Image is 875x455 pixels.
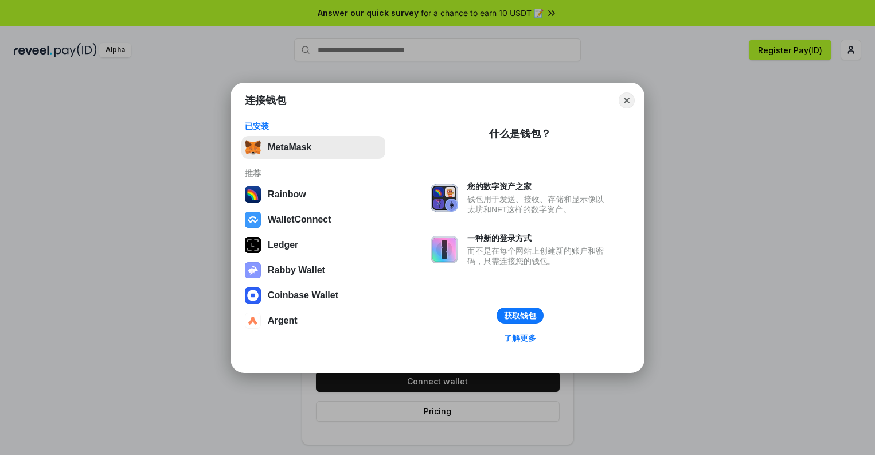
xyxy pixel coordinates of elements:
button: Coinbase Wallet [241,284,385,307]
div: Rabby Wallet [268,265,325,275]
div: MetaMask [268,142,311,153]
img: svg+xml,%3Csvg%20xmlns%3D%22http%3A%2F%2Fwww.w3.org%2F2000%2Fsvg%22%20fill%3D%22none%22%20viewBox... [431,236,458,263]
div: 了解更多 [504,333,536,343]
div: Argent [268,316,298,326]
img: svg+xml,%3Csvg%20width%3D%2228%22%20height%3D%2228%22%20viewBox%3D%220%200%2028%2028%22%20fill%3D... [245,212,261,228]
div: 已安装 [245,121,382,131]
div: 获取钱包 [504,310,536,321]
div: Coinbase Wallet [268,290,338,301]
button: Rainbow [241,183,385,206]
div: 推荐 [245,168,382,178]
div: 一种新的登录方式 [467,233,610,243]
button: 获取钱包 [497,308,544,324]
button: Argent [241,309,385,332]
button: Close [619,92,635,108]
button: MetaMask [241,136,385,159]
a: 了解更多 [497,330,543,345]
div: 什么是钱包？ [489,127,551,141]
button: Ledger [241,234,385,256]
div: Ledger [268,240,298,250]
button: WalletConnect [241,208,385,231]
div: WalletConnect [268,215,331,225]
button: Rabby Wallet [241,259,385,282]
img: svg+xml,%3Csvg%20xmlns%3D%22http%3A%2F%2Fwww.w3.org%2F2000%2Fsvg%22%20fill%3D%22none%22%20viewBox... [245,262,261,278]
img: svg+xml,%3Csvg%20fill%3D%22none%22%20height%3D%2233%22%20viewBox%3D%220%200%2035%2033%22%20width%... [245,139,261,155]
img: svg+xml,%3Csvg%20width%3D%22120%22%20height%3D%22120%22%20viewBox%3D%220%200%20120%20120%22%20fil... [245,186,261,203]
div: 钱包用于发送、接收、存储和显示像以太坊和NFT这样的数字资产。 [467,194,610,215]
img: svg+xml,%3Csvg%20xmlns%3D%22http%3A%2F%2Fwww.w3.org%2F2000%2Fsvg%22%20width%3D%2228%22%20height%3... [245,237,261,253]
div: 您的数字资产之家 [467,181,610,192]
div: Rainbow [268,189,306,200]
img: svg+xml,%3Csvg%20width%3D%2228%22%20height%3D%2228%22%20viewBox%3D%220%200%2028%2028%22%20fill%3D... [245,287,261,304]
div: 而不是在每个网站上创建新的账户和密码，只需连接您的钱包。 [467,246,610,266]
img: svg+xml,%3Csvg%20xmlns%3D%22http%3A%2F%2Fwww.w3.org%2F2000%2Fsvg%22%20fill%3D%22none%22%20viewBox... [431,184,458,212]
img: svg+xml,%3Csvg%20width%3D%2228%22%20height%3D%2228%22%20viewBox%3D%220%200%2028%2028%22%20fill%3D... [245,313,261,329]
h1: 连接钱包 [245,94,286,107]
